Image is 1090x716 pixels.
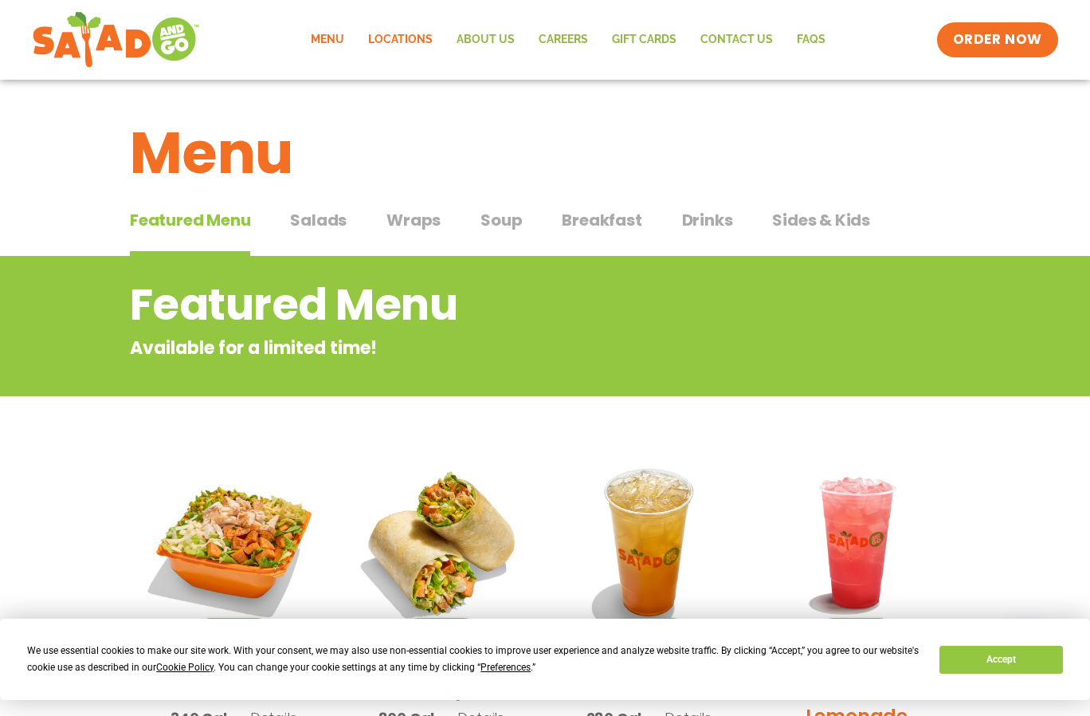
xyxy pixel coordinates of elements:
[445,22,527,58] a: About Us
[350,450,534,635] img: Product photo for Southwest Harvest Wrap
[937,22,1058,57] a: ORDER NOW
[130,335,832,361] p: Available for a limited time!
[557,450,741,635] img: Product photo for Apple Cider Lemonade
[156,662,214,673] span: Cookie Policy
[562,208,641,232] span: Breakfast
[142,450,326,635] img: Product photo for Southwest Harvest Salad
[527,22,600,58] a: Careers
[688,22,785,58] a: Contact Us
[480,208,522,232] span: Soup
[939,646,1062,674] button: Accept
[299,22,837,58] nav: Menu
[765,450,949,635] img: Product photo for Blackberry Bramble Lemonade
[772,208,870,232] span: Sides & Kids
[617,618,681,635] span: Seasonal
[32,8,200,72] img: new-SAG-logo-768×292
[480,662,531,673] span: Preferences
[824,618,888,635] span: Seasonal
[953,30,1042,49] span: ORDER NOW
[299,22,356,58] a: Menu
[290,208,347,232] span: Salads
[130,273,832,337] h2: Featured Menu
[386,208,441,232] span: Wraps
[130,110,960,196] h1: Menu
[600,22,688,58] a: GIFT CARDS
[356,22,445,58] a: Locations
[785,22,837,58] a: FAQs
[27,643,920,676] div: We use essential cookies to make our site work. With your consent, we may also use non-essential ...
[202,618,266,635] span: Seasonal
[409,618,473,635] span: Seasonal
[130,203,960,257] div: Tabbed content
[130,208,250,232] span: Featured Menu
[682,208,733,232] span: Drinks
